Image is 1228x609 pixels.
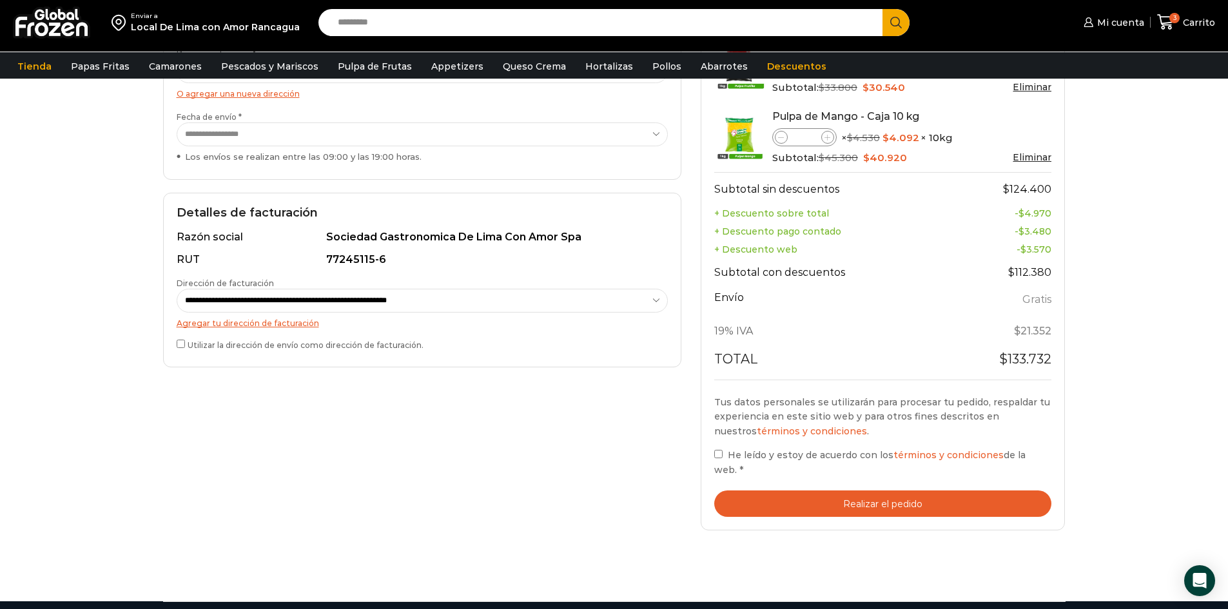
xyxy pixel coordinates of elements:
[1003,183,1009,195] span: $
[694,54,754,79] a: Abarrotes
[1020,244,1051,255] bdi: 3.570
[1013,81,1051,93] a: Eliminar
[714,395,1052,438] p: Tus datos personales se utilizarán para procesar tu pedido, respaldar tu experiencia en este siti...
[215,54,325,79] a: Pescados y Mariscos
[1013,151,1051,163] a: Eliminar
[893,449,1004,461] a: términos y condiciones
[1003,183,1051,195] bdi: 124.400
[177,111,668,163] label: Fecha de envío *
[579,54,639,79] a: Hortalizas
[714,490,1052,517] button: Realizar el pedido
[177,340,185,348] input: Utilizar la dirección de envío como dirección de facturación.
[177,206,668,220] h2: Detalles de facturación
[714,449,1026,475] span: He leído y estoy de acuerdo con los de la web.
[1080,10,1144,35] a: Mi cuenta
[1020,244,1026,255] span: $
[1157,7,1215,37] a: 3 Carrito
[955,204,1051,222] td: -
[955,240,1051,258] td: -
[1184,565,1215,596] div: Open Intercom Messenger
[739,464,743,476] abbr: requerido
[714,316,955,346] th: 19% IVA
[882,9,910,36] button: Search button
[425,54,490,79] a: Appetizers
[177,122,668,146] select: Fecha de envío * Los envíos se realizan entre las 09:00 y las 19:00 horas.
[999,351,1008,367] span: $
[177,337,668,351] label: Utilizar la dirección de envío como dirección de facturación.
[863,81,905,93] bdi: 30.540
[142,54,208,79] a: Camarones
[863,151,907,164] bdi: 40.920
[819,151,824,164] span: $
[788,130,821,145] input: Product quantity
[177,289,668,313] select: Dirección de facturación
[757,425,867,437] a: términos y condiciones
[1018,208,1024,219] span: $
[1008,266,1051,278] bdi: 112.380
[326,253,660,267] div: 77245115-6
[772,81,1052,95] div: Subtotal:
[11,54,58,79] a: Tienda
[714,204,955,222] th: + Descuento sobre total
[1018,226,1051,237] bdi: 3.480
[714,450,723,458] input: He leído y estoy de acuerdo con lostérminos y condicionesde la web. *
[1180,16,1215,29] span: Carrito
[331,54,418,79] a: Pulpa de Frutas
[1008,266,1015,278] span: $
[131,21,300,34] div: Local De Lima con Amor Rancagua
[177,318,319,328] a: Agregar tu dirección de facturación
[177,89,300,99] a: O agregar una nueva dirección
[714,240,955,258] th: + Descuento web
[772,110,919,122] a: Pulpa de Mango - Caja 10 kg
[131,12,300,21] div: Enviar a
[1014,325,1051,337] span: 21.352
[955,222,1051,240] td: -
[714,258,955,288] th: Subtotal con descuentos
[1169,13,1180,23] span: 3
[1022,291,1051,309] label: Gratis
[882,131,919,144] bdi: 4.092
[819,151,858,164] bdi: 45.300
[112,12,131,34] img: address-field-icon.svg
[714,346,955,380] th: Total
[847,131,880,144] bdi: 4.530
[772,128,1052,146] div: × × 10kg
[177,230,324,245] div: Razón social
[863,81,869,93] span: $
[714,288,955,317] th: Envío
[882,131,889,144] span: $
[1018,226,1024,237] span: $
[177,253,324,267] div: RUT
[819,81,857,93] bdi: 33.800
[772,151,1052,165] div: Subtotal:
[646,54,688,79] a: Pollos
[1018,208,1051,219] bdi: 4.970
[1094,16,1144,29] span: Mi cuenta
[1014,325,1020,337] span: $
[177,278,668,313] label: Dirección de facturación
[496,54,572,79] a: Queso Crema
[761,54,833,79] a: Descuentos
[714,222,955,240] th: + Descuento pago contado
[847,131,853,144] span: $
[64,54,136,79] a: Papas Fritas
[714,173,955,204] th: Subtotal sin descuentos
[819,81,824,93] span: $
[177,151,668,163] div: Los envíos se realizan entre las 09:00 y las 19:00 horas.
[326,230,660,245] div: Sociedad Gastronomica De Lima Con Amor Spa
[863,151,870,164] span: $
[999,351,1051,367] bdi: 133.732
